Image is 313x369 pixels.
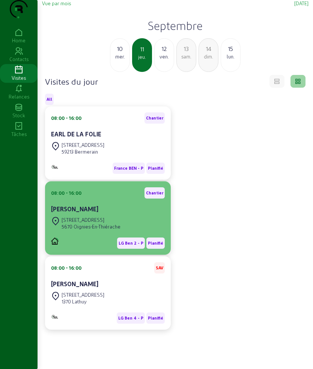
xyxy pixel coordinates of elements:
[62,291,104,298] div: [STREET_ADDRESS]
[119,241,143,246] span: LG Ben 2 - P
[118,315,143,321] span: LG Ben 4 - P
[110,53,129,60] div: mer.
[221,53,240,60] div: lun.
[156,265,163,270] span: SAV
[42,19,308,32] h2: Septembre
[110,44,129,53] div: 10
[51,130,101,137] cam-card-title: EARL DE LA FOLIE
[148,241,163,246] span: Planifié
[62,223,120,230] div: 5670 Oignies-En-Thiérache
[177,44,196,53] div: 13
[51,190,81,196] div: 08:00 - 16:00
[51,314,59,319] img: Monitoring et Maintenance
[51,164,59,169] img: B2B - PVELEC
[114,166,143,171] span: France BEN - P
[221,44,240,53] div: 15
[62,298,104,305] div: 1370 Lathuy
[51,238,59,245] img: PVELEC
[199,53,218,60] div: dim.
[62,142,104,148] div: [STREET_ADDRESS]
[146,115,163,121] span: Chantier
[199,44,218,53] div: 14
[148,315,163,321] span: Planifié
[62,217,120,223] div: [STREET_ADDRESS]
[148,166,163,171] span: Planifié
[155,44,174,53] div: 12
[42,0,71,6] span: Vue par mois
[45,76,98,87] h4: Visites du jour
[47,97,52,102] span: All
[155,53,174,60] div: ven.
[51,205,98,212] cam-card-title: [PERSON_NAME]
[294,0,308,6] span: [DATE]
[51,115,81,121] div: 08:00 - 16:00
[62,148,104,155] div: 59213 Bermerain
[177,53,196,60] div: sam.
[133,54,151,60] div: jeu.
[133,45,151,54] div: 11
[146,190,163,196] span: Chantier
[51,264,81,271] div: 08:00 - 16:00
[51,280,98,287] cam-card-title: [PERSON_NAME]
